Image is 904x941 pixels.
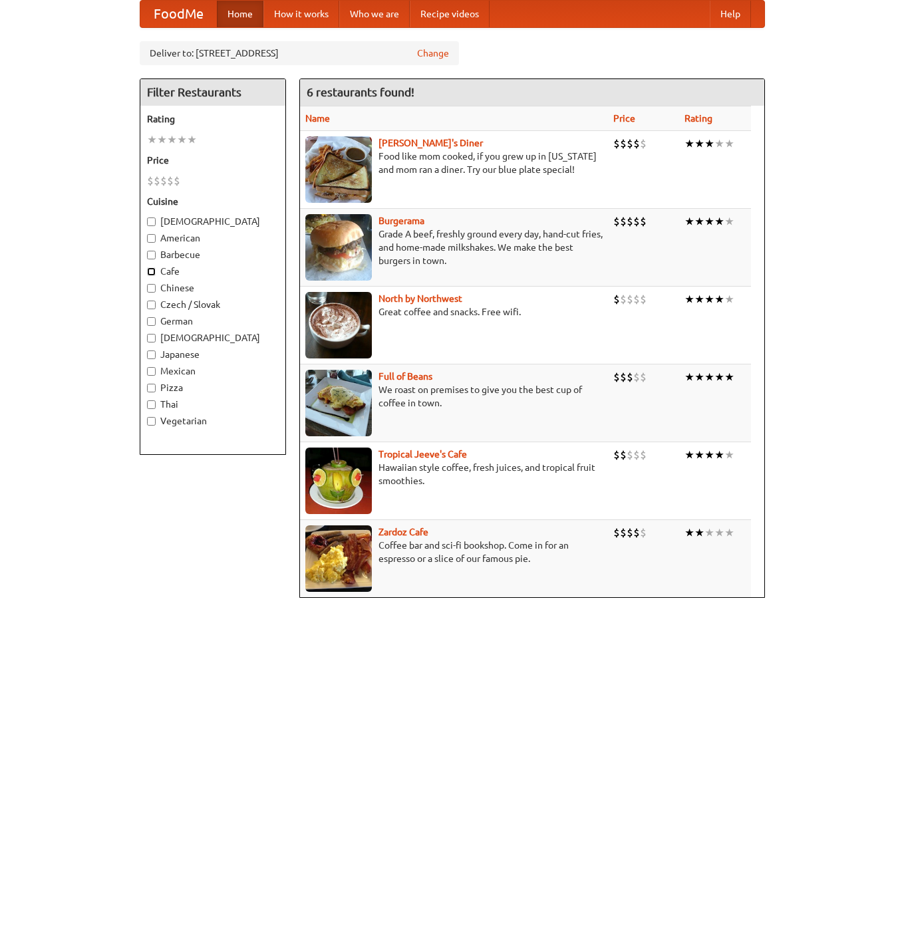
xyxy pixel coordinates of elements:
[147,364,279,378] label: Mexican
[710,1,751,27] a: Help
[640,448,647,462] li: $
[305,539,603,565] p: Coffee bar and sci-fi bookshop. Come in for an espresso or a slice of our famous pie.
[417,47,449,60] a: Change
[305,150,603,176] p: Food like mom cooked, if you grew up in [US_STATE] and mom ran a diner. Try our blue plate special!
[633,292,640,307] li: $
[147,265,279,278] label: Cafe
[147,112,279,126] h5: Rating
[694,525,704,540] li: ★
[147,417,156,426] input: Vegetarian
[378,371,432,382] b: Full of Beans
[339,1,410,27] a: Who we are
[613,525,620,540] li: $
[147,132,157,147] li: ★
[147,381,279,394] label: Pizza
[694,292,704,307] li: ★
[620,370,627,384] li: $
[694,448,704,462] li: ★
[140,79,285,106] h4: Filter Restaurants
[627,448,633,462] li: $
[378,527,428,537] a: Zardoz Cafe
[305,227,603,267] p: Grade A beef, freshly ground every day, hand-cut fries, and home-made milkshakes. We make the bes...
[684,136,694,151] li: ★
[640,136,647,151] li: $
[633,448,640,462] li: $
[613,136,620,151] li: $
[620,214,627,229] li: $
[724,136,734,151] li: ★
[305,461,603,487] p: Hawaiian style coffee, fresh juices, and tropical fruit smoothies.
[147,215,279,228] label: [DEMOGRAPHIC_DATA]
[305,136,372,203] img: sallys.jpg
[684,448,694,462] li: ★
[704,448,714,462] li: ★
[704,292,714,307] li: ★
[147,231,279,245] label: American
[633,370,640,384] li: $
[613,448,620,462] li: $
[147,267,156,276] input: Cafe
[378,449,467,460] a: Tropical Jeeve's Cafe
[613,292,620,307] li: $
[147,398,279,411] label: Thai
[147,414,279,428] label: Vegetarian
[147,331,279,344] label: [DEMOGRAPHIC_DATA]
[613,214,620,229] li: $
[140,1,217,27] a: FoodMe
[633,214,640,229] li: $
[684,525,694,540] li: ★
[147,251,156,259] input: Barbecue
[174,174,180,188] li: $
[714,136,724,151] li: ★
[305,525,372,592] img: zardoz.jpg
[620,292,627,307] li: $
[157,132,167,147] li: ★
[714,292,724,307] li: ★
[627,525,633,540] li: $
[714,370,724,384] li: ★
[378,215,424,226] b: Burgerama
[147,298,279,311] label: Czech / Slovak
[694,370,704,384] li: ★
[724,370,734,384] li: ★
[694,136,704,151] li: ★
[724,214,734,229] li: ★
[613,370,620,384] li: $
[704,525,714,540] li: ★
[684,113,712,124] a: Rating
[147,350,156,359] input: Japanese
[684,370,694,384] li: ★
[714,525,724,540] li: ★
[704,214,714,229] li: ★
[724,448,734,462] li: ★
[633,136,640,151] li: $
[147,174,154,188] li: $
[147,284,156,293] input: Chinese
[305,305,603,319] p: Great coffee and snacks. Free wifi.
[640,292,647,307] li: $
[160,174,167,188] li: $
[147,301,156,309] input: Czech / Slovak
[263,1,339,27] a: How it works
[640,214,647,229] li: $
[305,448,372,514] img: jeeves.jpg
[684,292,694,307] li: ★
[147,400,156,409] input: Thai
[640,370,647,384] li: $
[147,317,156,326] input: German
[147,234,156,243] input: American
[378,293,462,304] b: North by Northwest
[147,315,279,328] label: German
[305,383,603,410] p: We roast on premises to give you the best cup of coffee in town.
[613,113,635,124] a: Price
[704,136,714,151] li: ★
[724,525,734,540] li: ★
[147,334,156,342] input: [DEMOGRAPHIC_DATA]
[147,248,279,261] label: Barbecue
[147,217,156,226] input: [DEMOGRAPHIC_DATA]
[714,448,724,462] li: ★
[167,174,174,188] li: $
[147,154,279,167] h5: Price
